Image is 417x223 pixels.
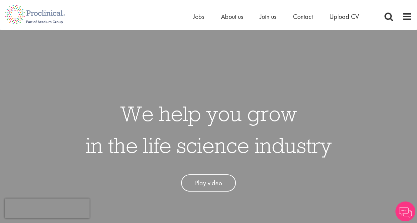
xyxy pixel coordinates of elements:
a: Play video [181,174,236,192]
h1: We help you grow in the life science industry [86,98,332,161]
img: Chatbot [395,201,415,221]
a: Jobs [193,12,204,21]
a: Contact [293,12,313,21]
a: Upload CV [329,12,359,21]
a: About us [221,12,243,21]
a: Join us [260,12,276,21]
